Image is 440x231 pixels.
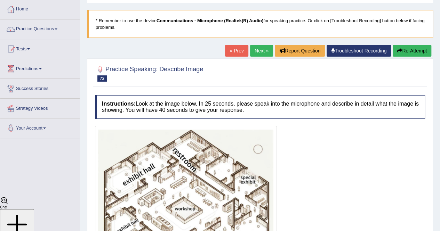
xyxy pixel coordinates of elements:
[0,99,80,116] a: Strategy Videos
[95,95,425,118] h4: Look at the image below. In 25 seconds, please speak into the microphone and describe in detail w...
[225,45,248,57] a: « Prev
[275,45,325,57] button: Report Question
[0,39,80,57] a: Tests
[0,59,80,76] a: Predictions
[87,10,433,38] blockquote: * Remember to use the device for speaking practice. Or click on [Troubleshoot Recording] button b...
[393,45,431,57] button: Re-Attempt
[0,118,80,136] a: Your Account
[327,45,391,57] a: Troubleshoot Recording
[0,19,80,37] a: Practice Questions
[0,79,80,96] a: Success Stories
[250,45,273,57] a: Next »
[102,101,136,107] b: Instructions:
[95,64,203,82] h2: Practice Speaking: Describe Image
[157,18,263,23] b: Communications - Microphone (Realtek(R) Audio)
[97,75,107,82] span: 72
